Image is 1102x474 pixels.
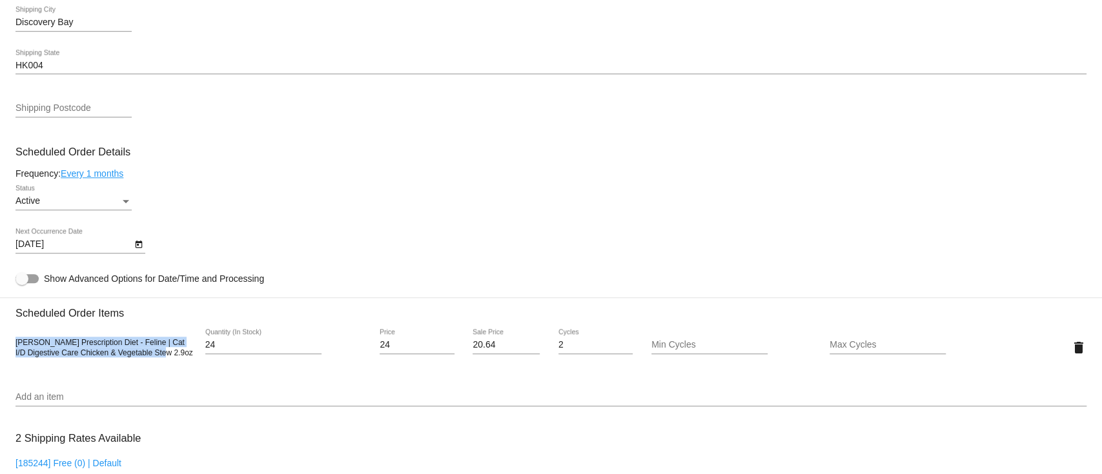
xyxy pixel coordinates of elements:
[15,146,1087,158] h3: Scheduled Order Details
[15,392,1087,402] input: Add an item
[558,340,633,350] input: Cycles
[15,103,132,114] input: Shipping Postcode
[1071,340,1087,355] mat-icon: delete
[15,168,1087,179] div: Frequency:
[15,61,1087,71] input: Shipping State
[651,340,768,350] input: Min Cycles
[15,239,132,250] input: Next Occurrence Date
[15,297,1087,319] h3: Scheduled Order Items
[15,17,132,28] input: Shipping City
[15,196,132,206] mat-select: Status
[830,340,946,350] input: Max Cycles
[15,458,121,468] a: [185244] Free (0) | Default
[15,338,193,357] span: [PERSON_NAME] Prescription Diet - Feline | Cat I/D Digestive Care Chicken & Vegetable Stew 2.9oz
[15,424,141,452] h3: 2 Shipping Rates Available
[205,340,321,350] input: Quantity (In Stock)
[44,272,264,285] span: Show Advanced Options for Date/Time and Processing
[473,340,540,350] input: Sale Price
[132,237,145,250] button: Open calendar
[61,168,123,179] a: Every 1 months
[15,195,40,206] span: Active
[380,340,454,350] input: Price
